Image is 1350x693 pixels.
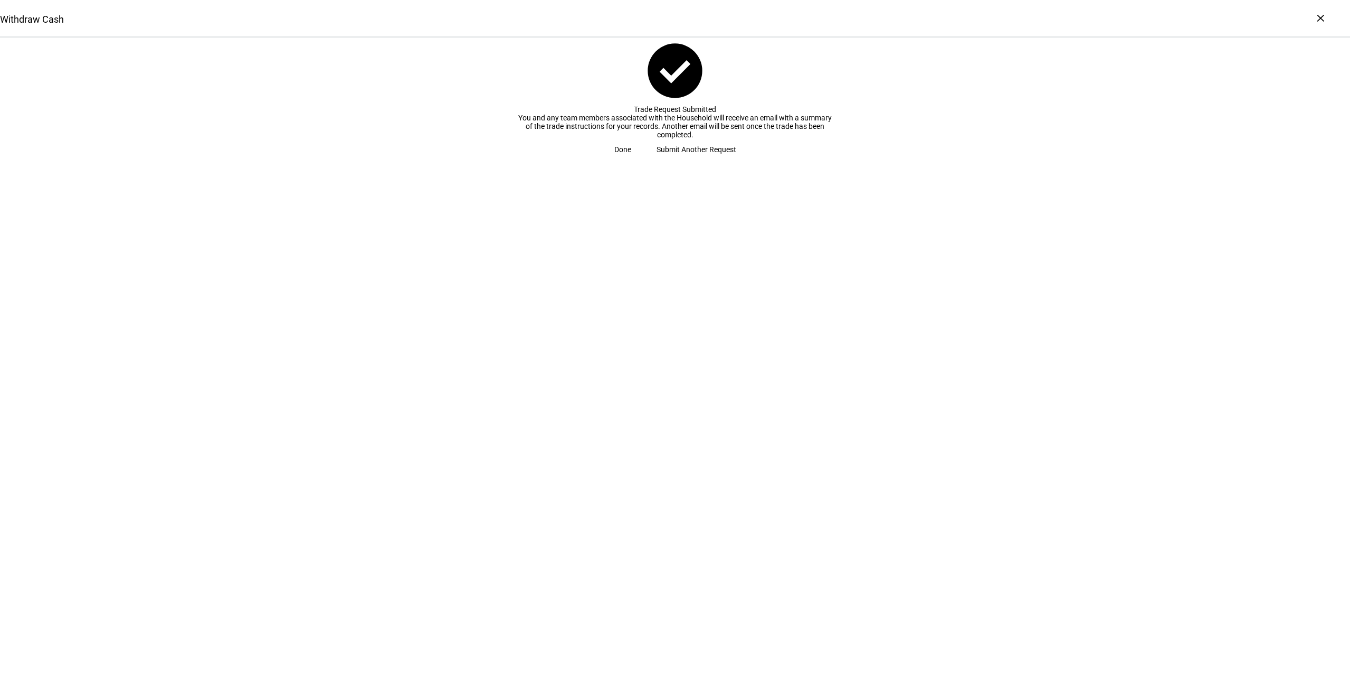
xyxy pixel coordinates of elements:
[614,139,631,160] span: Done
[642,38,708,104] mat-icon: check_circle
[517,105,833,114] div: Trade Request Submitted
[644,139,749,160] button: Submit Another Request
[657,139,736,160] span: Submit Another Request
[517,114,833,139] div: You and any team members associated with the Household will receive an email with a summary of th...
[602,139,644,160] button: Done
[1312,10,1329,26] div: ×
